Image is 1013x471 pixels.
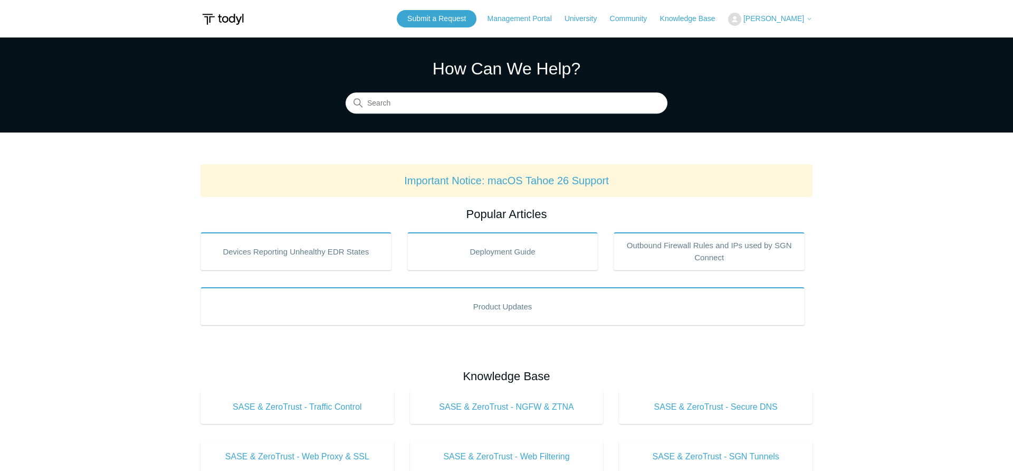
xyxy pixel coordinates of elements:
span: SASE & ZeroTrust - Traffic Control [216,401,378,413]
span: SASE & ZeroTrust - Web Proxy & SSL [216,450,378,463]
span: [PERSON_NAME] [743,14,804,23]
a: Important Notice: macOS Tahoe 26 Support [404,175,609,186]
a: Submit a Request [397,10,476,27]
a: Management Portal [488,13,562,24]
a: Product Updates [200,287,805,325]
a: Outbound Firewall Rules and IPs used by SGN Connect [614,232,805,270]
a: University [565,13,607,24]
a: SASE & ZeroTrust - NGFW & ZTNA [410,390,604,424]
button: [PERSON_NAME] [728,13,813,26]
input: Search [346,93,667,114]
span: SASE & ZeroTrust - SGN Tunnels [635,450,797,463]
a: Knowledge Base [660,13,726,24]
a: SASE & ZeroTrust - Traffic Control [200,390,394,424]
h1: How Can We Help? [346,56,667,81]
h2: Knowledge Base [200,368,813,385]
h2: Popular Articles [200,205,813,223]
span: SASE & ZeroTrust - Secure DNS [635,401,797,413]
img: Todyl Support Center Help Center home page [200,10,245,29]
a: SASE & ZeroTrust - Secure DNS [619,390,813,424]
a: Devices Reporting Unhealthy EDR States [200,232,391,270]
a: Deployment Guide [407,232,598,270]
a: Community [610,13,658,24]
span: SASE & ZeroTrust - Web Filtering [426,450,588,463]
span: SASE & ZeroTrust - NGFW & ZTNA [426,401,588,413]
